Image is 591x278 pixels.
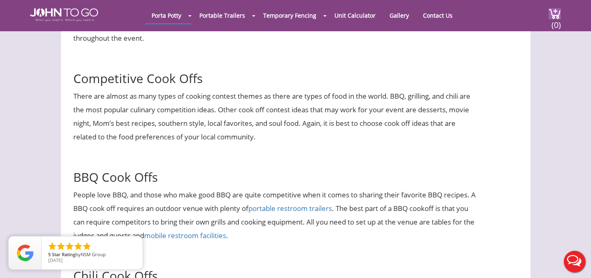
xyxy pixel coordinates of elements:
[82,241,92,251] li: 
[65,241,75,251] li: 
[257,7,322,23] a: Temporary Fencing
[193,7,251,23] a: Portable Trailers
[52,251,75,257] span: Star Rating
[48,251,51,257] span: 5
[248,204,332,213] a: portable restroom trailers
[48,252,136,258] span: by
[328,7,382,23] a: Unit Calculator
[48,257,63,263] span: [DATE]
[81,251,106,257] span: NSM Group
[30,8,98,21] img: JOHN to go
[47,241,57,251] li: 
[73,152,479,184] h2: BBQ Cook Offs
[417,7,459,23] a: Contact Us
[145,7,187,23] a: Porta Potty
[558,245,591,278] button: Live Chat
[73,241,83,251] li: 
[17,245,33,261] img: Review Rating
[144,231,226,240] a: mobile restroom facilities
[56,241,66,251] li: 
[551,13,561,30] span: (0)
[549,8,561,19] img: cart a
[383,7,415,23] a: Gallery
[73,53,479,85] h2: Competitive Cook Offs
